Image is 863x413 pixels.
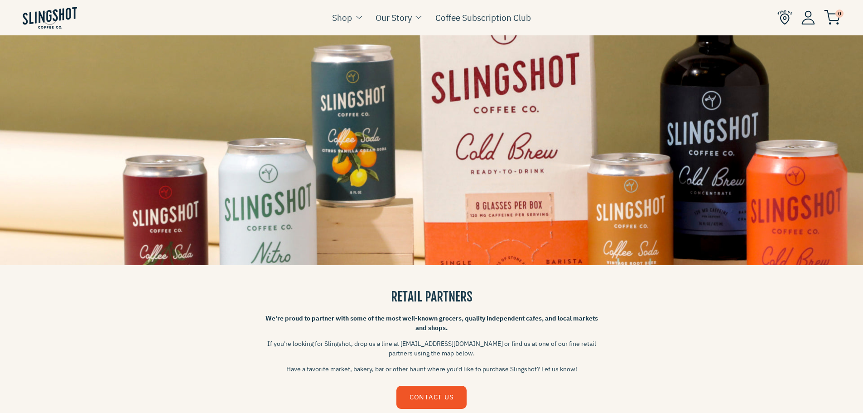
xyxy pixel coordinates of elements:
a: Coffee Subscription Club [435,11,531,24]
img: Account [801,10,815,24]
img: Find Us [777,10,792,25]
strong: We're proud to partner with some of the most well-known grocers, quality independent cafes, and l... [265,314,598,332]
a: Our Story [376,11,412,24]
a: 0 [824,12,840,23]
p: If you're looking for Slingshot, drop us a line at [EMAIL_ADDRESS][DOMAIN_NAME] or find us at one... [264,339,599,358]
span: 0 [835,10,844,18]
img: cart [824,10,840,25]
p: Have a favorite market, bakery, bar or other haunt where you'd like to purchase Slingshot? Let us... [264,364,599,374]
a: CONTACT US [396,386,467,409]
h3: RETAIL PARTNERS [264,288,599,306]
a: Shop [332,11,352,24]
